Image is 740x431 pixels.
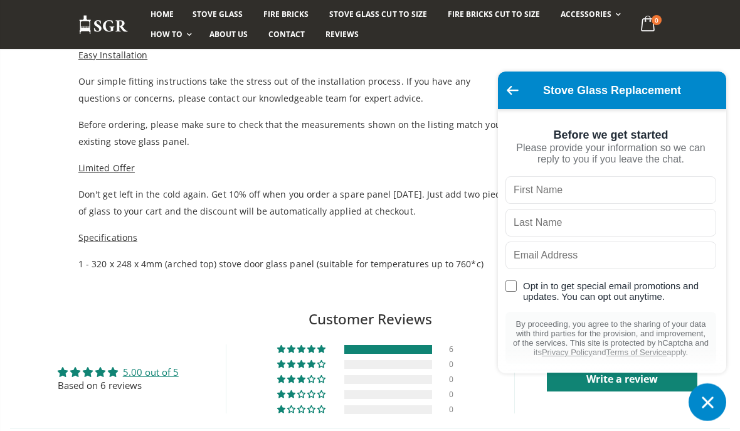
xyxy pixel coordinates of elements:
[123,366,179,378] a: 5.00 out of 5
[254,4,318,24] a: Fire Bricks
[316,24,368,45] a: Reviews
[10,309,730,329] h2: Customer Reviews
[329,9,426,19] span: Stove Glass Cut To Size
[494,72,730,421] inbox-online-store-chat: Shopify online store chat
[193,9,243,19] span: Stove Glass
[141,24,198,45] a: How To
[259,24,314,45] a: Contact
[78,75,470,104] span: Our simple fitting instructions take the stress out of the installation process. If you have any ...
[263,9,309,19] span: Fire Bricks
[78,49,147,61] span: Easy Installation
[268,29,305,40] span: Contact
[151,9,174,19] span: Home
[78,119,505,147] span: Before ordering, please make sure to check that the measurements shown on the listing match your ...
[58,379,179,392] div: Based on 6 reviews
[561,9,611,19] span: Accessories
[449,345,464,354] div: 6
[78,162,135,174] span: Limited Offer
[320,4,436,24] a: Stove Glass Cut To Size
[141,4,183,24] a: Home
[636,13,662,37] a: 0
[78,188,509,217] span: Don't get left in the cold again. Get 10% off when you order a spare panel [DATE]. Just add two p...
[78,231,137,243] span: Specifications
[58,365,179,379] div: Average rating is 5.00 stars
[78,255,511,272] p: 1 - 320 x 248 x 4mm (arched top) stove door glass panel (suitable for temperatures up to 760*c)
[209,29,248,40] span: About us
[325,29,359,40] span: Reviews
[78,14,129,35] img: Stove Glass Replacement
[551,4,627,24] a: Accessories
[277,345,327,354] div: 100% (6) reviews with 5 star rating
[151,29,182,40] span: How To
[652,15,662,25] span: 0
[200,24,257,45] a: About us
[438,4,549,24] a: Fire Bricks Cut To Size
[448,9,540,19] span: Fire Bricks Cut To Size
[183,4,252,24] a: Stove Glass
